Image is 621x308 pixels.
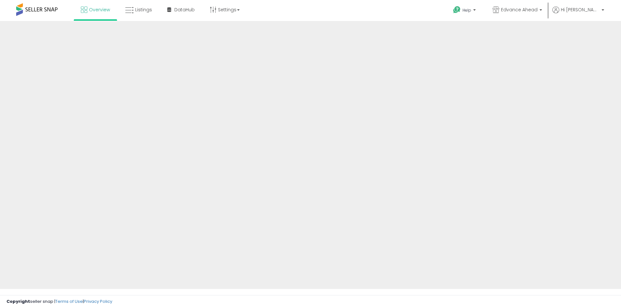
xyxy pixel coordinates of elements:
span: Listings [135,6,152,13]
span: DataHub [174,6,195,13]
a: Hi [PERSON_NAME] [552,6,604,21]
span: Overview [89,6,110,13]
a: Help [448,1,482,21]
span: Help [463,7,471,13]
span: Hi [PERSON_NAME] [561,6,600,13]
span: Edvance Ahead [501,6,538,13]
i: Get Help [453,6,461,14]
